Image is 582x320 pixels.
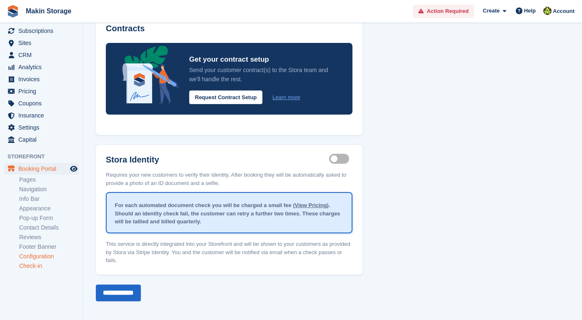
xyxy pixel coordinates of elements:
span: Subscriptions [18,25,68,37]
p: Send your customer contract(s) to the Stora team and we'll handle the rest. [189,65,336,84]
span: Help [524,7,536,15]
span: Insurance [18,110,68,121]
a: Pages [19,176,79,184]
a: menu [4,97,79,109]
a: Footer Banner [19,243,79,251]
img: Makin Storage Team [543,7,552,15]
a: menu [4,25,79,37]
a: menu [4,134,79,145]
a: menu [4,49,79,61]
div: For each automated document check you will be charged a small fee ( ). Should an identity check f... [107,195,352,232]
a: Makin Storage [22,4,75,18]
h3: Contracts [106,24,352,33]
a: Action Required [413,5,474,18]
span: Settings [18,122,68,133]
span: Storefront [7,152,83,161]
a: menu [4,37,79,49]
span: Create [483,7,500,15]
img: integrated-contracts-announcement-icon-4bcc16208f3049d2eff6d38435ce2bd7c70663ee5dfbe56b0d99acac82... [122,46,179,103]
span: Analytics [18,61,68,73]
p: Requires your new customers to verify their identity. After booking they will be automatically as... [106,166,352,187]
a: Navigation [19,185,79,193]
a: Configuration [19,252,79,260]
span: Invoices [18,73,68,85]
a: Pop-up Form [19,214,79,222]
a: Appearance [19,205,79,212]
span: Booking Portal [18,163,68,175]
label: Stora Identity [106,155,329,165]
span: CRM [18,49,68,61]
a: Contact Details [19,224,79,232]
a: menu [4,110,79,121]
a: Reviews [19,233,79,241]
span: Action Required [427,7,469,15]
span: Pricing [18,85,68,97]
a: Learn more [272,93,300,102]
span: Account [553,7,575,15]
a: Check-in [19,262,79,270]
a: View Pricing [295,202,327,208]
a: menu [4,61,79,73]
span: Capital [18,134,68,145]
a: menu [4,85,79,97]
p: This service is directly integrated into your Storefront and will be shown to your customers as p... [106,235,352,265]
p: Get your contract setup [189,53,336,65]
img: stora-icon-8386f47178a22dfd0bd8f6a31ec36ba5ce8667c1dd55bd0f319d3a0aa187defe.svg [7,5,19,17]
a: Preview store [69,164,79,174]
a: menu [4,73,79,85]
a: menu [4,122,79,133]
a: Info Bar [19,195,79,203]
span: Coupons [18,97,68,109]
a: menu [4,163,79,175]
label: Identity proof enabled [329,158,352,160]
span: Sites [18,37,68,49]
button: Request Contract Setup [189,90,262,104]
